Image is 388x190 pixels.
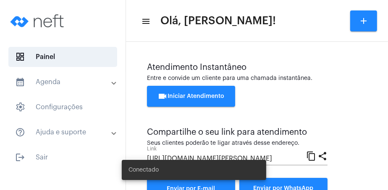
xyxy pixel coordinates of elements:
[158,91,168,101] mat-icon: videocam
[8,47,117,67] span: Painel
[160,14,276,28] span: Olá, [PERSON_NAME]!
[359,16,369,26] mat-icon: add
[15,77,112,87] mat-panel-title: Agenda
[147,128,328,137] div: Compartilhe o seu link para atendimento
[15,127,25,137] mat-icon: sidenav icon
[5,122,126,142] mat-expansion-panel-header: sidenav iconAjuda e suporte
[147,75,367,82] div: Entre e convide um cliente para uma chamada instantânea.
[147,140,328,146] div: Seus clientes poderão te ligar através desse endereço.
[158,93,225,99] span: Iniciar Atendimento
[15,152,25,162] mat-icon: sidenav icon
[147,86,235,107] button: Iniciar Atendimento
[15,127,112,137] mat-panel-title: Ajuda e suporte
[8,97,117,117] span: Configurações
[141,16,149,26] mat-icon: sidenav icon
[317,151,328,161] mat-icon: share
[15,77,25,87] mat-icon: sidenav icon
[5,72,126,92] mat-expansion-panel-header: sidenav iconAgenda
[15,52,25,62] span: sidenav icon
[7,4,70,38] img: logo-neft-novo-2.png
[15,102,25,112] span: sidenav icon
[306,151,316,161] mat-icon: content_copy
[8,147,117,167] span: Sair
[147,63,367,72] div: Atendimento Instantâneo
[128,166,159,174] span: Conectado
